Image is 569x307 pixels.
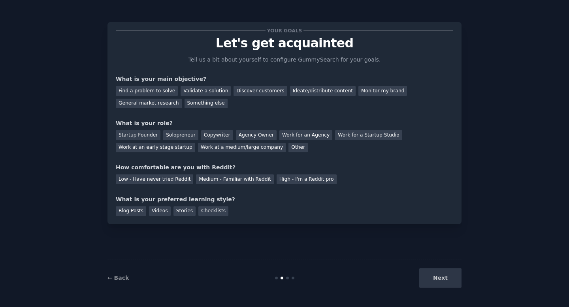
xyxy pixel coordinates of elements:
div: Agency Owner [236,130,277,140]
div: Work for an Agency [279,130,332,140]
div: High - I'm a Reddit pro [277,174,337,184]
div: Validate a solution [181,86,231,96]
div: Checklists [198,206,228,216]
div: What is your main objective? [116,75,453,83]
div: Ideate/distribute content [290,86,356,96]
div: Find a problem to solve [116,86,178,96]
div: Monitor my brand [358,86,407,96]
div: How comfortable are you with Reddit? [116,163,453,172]
div: Videos [149,206,171,216]
span: Your goals [266,26,303,35]
p: Let's get acquainted [116,36,453,50]
div: General market research [116,99,182,109]
div: Other [288,143,308,153]
div: Copywriter [201,130,233,140]
div: Medium - Familiar with Reddit [196,174,273,184]
div: What is your preferred learning style? [116,195,453,204]
div: Low - Have never tried Reddit [116,174,193,184]
div: Startup Founder [116,130,160,140]
div: Work at an early stage startup [116,143,195,153]
div: What is your role? [116,119,453,127]
div: Something else [185,99,228,109]
div: Solopreneur [163,130,198,140]
div: Work at a medium/large company [198,143,286,153]
div: Blog Posts [116,206,146,216]
div: Discover customers [234,86,287,96]
div: Work for a Startup Studio [335,130,402,140]
a: ← Back [107,275,129,281]
div: Stories [173,206,196,216]
p: Tell us a bit about yourself to configure GummySearch for your goals. [185,56,384,64]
